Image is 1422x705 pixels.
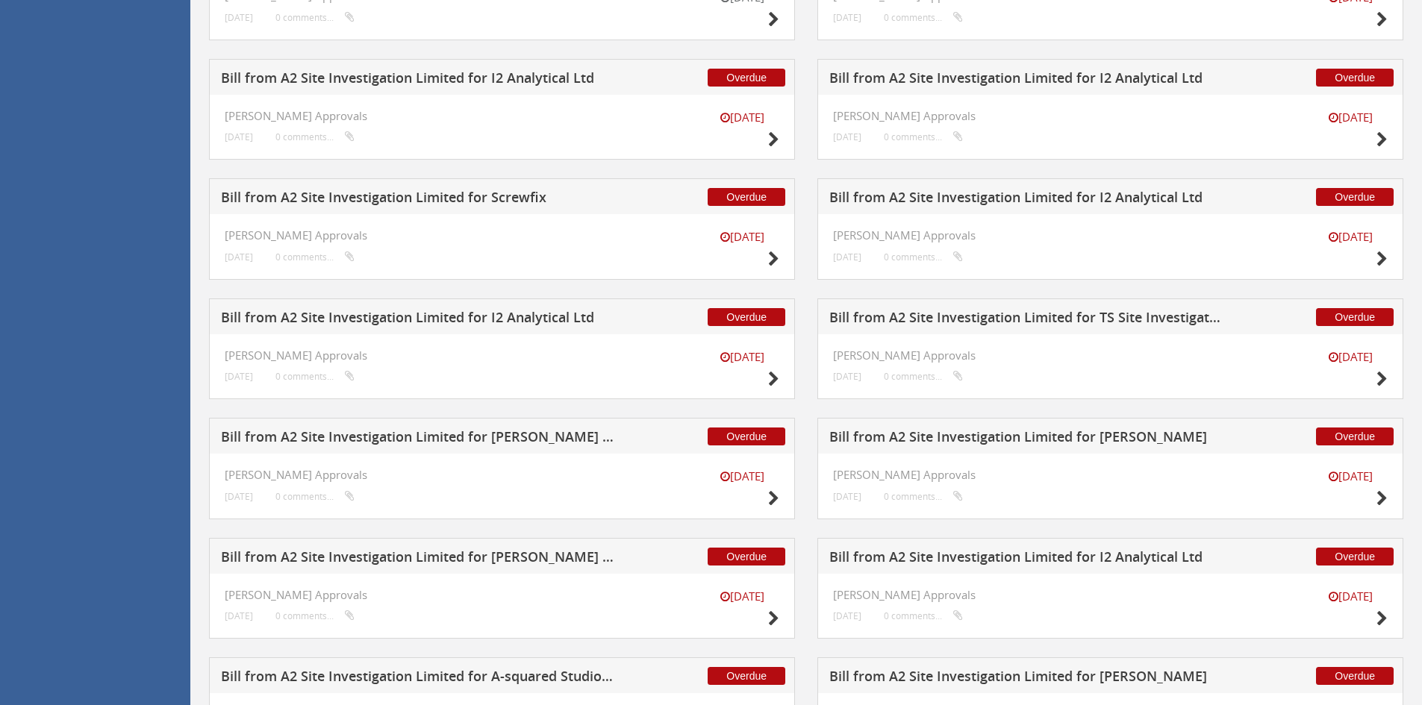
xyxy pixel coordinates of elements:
h4: [PERSON_NAME] Approvals [225,110,779,122]
h4: [PERSON_NAME] Approvals [833,589,1388,601]
h4: [PERSON_NAME] Approvals [833,469,1388,481]
small: [DATE] [225,251,253,263]
span: Overdue [1316,188,1394,206]
span: Overdue [1316,427,1394,445]
small: 0 comments... [884,371,963,382]
small: [DATE] [705,229,779,245]
small: [DATE] [225,491,253,502]
small: [DATE] [1313,469,1388,484]
span: Overdue [1316,667,1394,685]
h5: Bill from A2 Site Investigation Limited for I2 Analytical Ltd [829,190,1223,209]
h5: Bill from A2 Site Investigation Limited for TS Site Investigation Ltd [829,310,1223,329]
small: [DATE] [705,349,779,365]
span: Overdue [708,548,785,565]
h5: Bill from A2 Site Investigation Limited for I2 Analytical Ltd [221,71,614,90]
span: Overdue [1316,308,1394,326]
span: Overdue [708,188,785,206]
h5: Bill from A2 Site Investigation Limited for A-squared Studio Engineers [221,669,614,688]
h5: Bill from A2 Site Investigation Limited for [PERSON_NAME] [829,430,1223,448]
h4: [PERSON_NAME] Approvals [225,469,779,481]
small: [DATE] [833,371,861,382]
h4: [PERSON_NAME] Approvals [833,229,1388,242]
span: Overdue [708,308,785,326]
small: [DATE] [225,131,253,142]
small: 0 comments... [884,610,963,621]
h4: [PERSON_NAME] Approvals [833,110,1388,122]
span: Overdue [708,69,785,87]
small: 0 comments... [884,491,963,502]
small: [DATE] [833,12,861,23]
span: Overdue [708,427,785,445]
h4: [PERSON_NAME] Approvals [225,349,779,362]
small: 0 comments... [275,371,355,382]
small: [DATE] [705,110,779,125]
h5: Bill from A2 Site Investigation Limited for I2 Analytical Ltd [221,310,614,329]
h5: Bill from A2 Site Investigation Limited for Screwfix [221,190,614,209]
small: [DATE] [225,610,253,621]
h5: Bill from A2 Site Investigation Limited for [PERSON_NAME] Drilling Ltd [221,550,614,568]
h4: [PERSON_NAME] Approvals [225,229,779,242]
h4: [PERSON_NAME] Approvals [225,589,779,601]
small: 0 comments... [884,251,963,263]
small: 0 comments... [275,12,355,23]
small: [DATE] [705,469,779,484]
h5: Bill from A2 Site Investigation Limited for [PERSON_NAME] [829,669,1223,688]
h4: [PERSON_NAME] Approvals [833,349,1388,362]
small: [DATE] [833,491,861,502]
small: [DATE] [705,589,779,604]
small: 0 comments... [275,610,355,621]
h5: Bill from A2 Site Investigation Limited for I2 Analytical Ltd [829,550,1223,568]
span: Overdue [1316,69,1394,87]
small: [DATE] [833,251,861,263]
span: Overdue [1316,548,1394,565]
small: [DATE] [1313,349,1388,365]
small: [DATE] [1313,110,1388,125]
h5: Bill from A2 Site Investigation Limited for [PERSON_NAME] Drilling Ltd [221,430,614,448]
small: [DATE] [833,610,861,621]
span: Overdue [708,667,785,685]
small: [DATE] [1313,589,1388,604]
small: [DATE] [1313,229,1388,245]
h5: Bill from A2 Site Investigation Limited for I2 Analytical Ltd [829,71,1223,90]
small: 0 comments... [884,12,963,23]
small: 0 comments... [275,491,355,502]
small: 0 comments... [275,251,355,263]
small: [DATE] [225,371,253,382]
small: 0 comments... [275,131,355,142]
small: [DATE] [225,12,253,23]
small: [DATE] [833,131,861,142]
small: 0 comments... [884,131,963,142]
